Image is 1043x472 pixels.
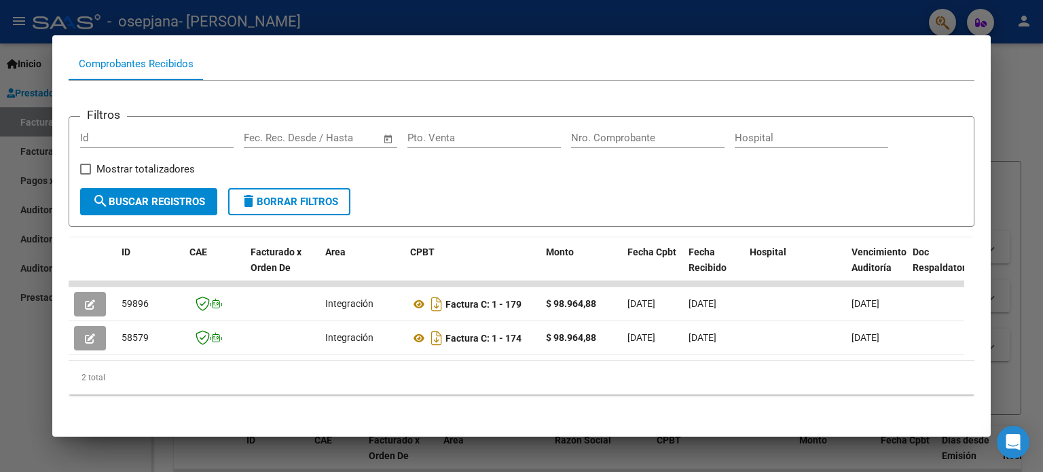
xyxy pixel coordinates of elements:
[846,238,907,297] datatable-header-cell: Vencimiento Auditoría
[80,188,217,215] button: Buscar Registros
[907,238,989,297] datatable-header-cell: Doc Respaldatoria
[445,299,521,310] strong: Factura C: 1 - 179
[251,247,301,273] span: Facturado x Orden De
[689,332,716,343] span: [DATE]
[683,238,744,297] datatable-header-cell: Fecha Recibido
[689,298,716,309] span: [DATE]
[92,193,109,209] mat-icon: search
[546,247,574,257] span: Monto
[627,298,655,309] span: [DATE]
[410,247,435,257] span: CPBT
[96,161,195,177] span: Mostrar totalizadores
[122,247,130,257] span: ID
[240,196,338,208] span: Borrar Filtros
[627,247,676,257] span: Fecha Cpbt
[92,196,205,208] span: Buscar Registros
[546,298,596,309] strong: $ 98.964,88
[852,332,879,343] span: [DATE]
[428,293,445,315] i: Descargar documento
[622,238,683,297] datatable-header-cell: Fecha Cpbt
[184,238,245,297] datatable-header-cell: CAE
[445,333,521,344] strong: Factura C: 1 - 174
[546,332,596,343] strong: $ 98.964,88
[541,238,622,297] datatable-header-cell: Monto
[997,426,1029,458] div: Open Intercom Messenger
[122,298,149,309] span: 59896
[852,298,879,309] span: [DATE]
[116,238,184,297] datatable-header-cell: ID
[189,247,207,257] span: CAE
[744,238,846,297] datatable-header-cell: Hospital
[122,332,149,343] span: 58579
[750,247,786,257] span: Hospital
[311,132,377,144] input: Fecha fin
[228,188,350,215] button: Borrar Filtros
[325,247,346,257] span: Area
[320,238,405,297] datatable-header-cell: Area
[380,131,396,147] button: Open calendar
[627,332,655,343] span: [DATE]
[69,361,974,395] div: 2 total
[405,238,541,297] datatable-header-cell: CPBT
[428,327,445,349] i: Descargar documento
[240,193,257,209] mat-icon: delete
[913,247,974,273] span: Doc Respaldatoria
[689,247,727,273] span: Fecha Recibido
[79,56,194,72] div: Comprobantes Recibidos
[852,247,907,273] span: Vencimiento Auditoría
[325,298,373,309] span: Integración
[80,106,127,124] h3: Filtros
[325,332,373,343] span: Integración
[244,132,299,144] input: Fecha inicio
[245,238,320,297] datatable-header-cell: Facturado x Orden De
